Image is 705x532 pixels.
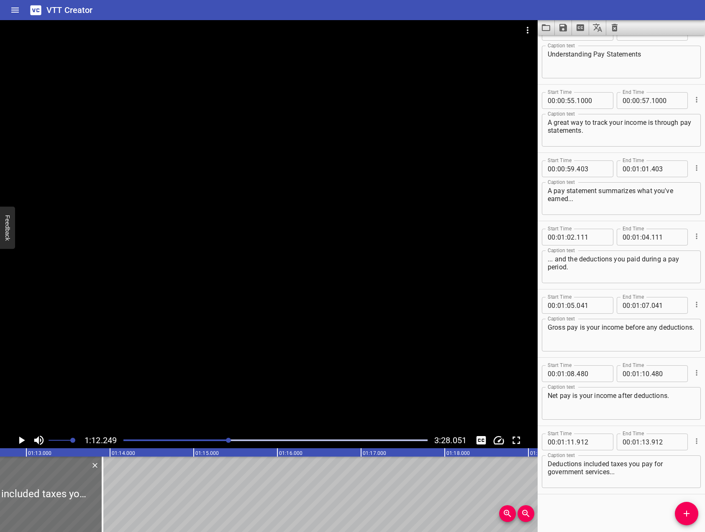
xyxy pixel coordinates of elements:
[632,365,640,382] input: 01
[623,297,631,314] input: 00
[632,229,640,245] input: 01
[623,92,631,109] input: 00
[623,434,631,450] input: 00
[640,297,642,314] span: :
[650,434,651,450] span: .
[675,502,698,525] button: Add Cue
[530,450,554,456] text: 01:19.000
[575,297,577,314] span: .
[538,20,555,35] button: Load captions from file
[642,365,650,382] input: 10
[548,187,695,211] textarea: A pay statement summarizes what you've earned...
[691,367,702,378] button: Cue Options
[640,160,642,177] span: :
[606,20,623,35] button: Clear captions
[650,229,651,245] span: .
[640,92,642,109] span: :
[195,450,219,456] text: 01:15.000
[567,229,575,245] input: 02
[557,229,565,245] input: 01
[632,297,640,314] input: 01
[691,225,701,247] div: Cue Options
[565,160,567,177] span: :
[13,432,29,448] button: Play/Pause
[575,23,585,33] svg: Extract captions from video
[548,323,695,347] textarea: Gross pay is your income before any deductions.
[575,434,577,450] span: .
[691,362,701,384] div: Cue Options
[691,231,702,242] button: Cue Options
[556,160,557,177] span: :
[557,365,565,382] input: 01
[112,450,135,456] text: 01:14.000
[565,434,567,450] span: :
[548,255,695,279] textarea: ... and the deductions you paid during a pay period.
[565,229,567,245] span: :
[631,160,632,177] span: :
[565,365,567,382] span: :
[557,92,565,109] input: 00
[508,432,524,448] button: Toggle fullscreen
[691,157,701,179] div: Cue Options
[691,436,702,447] button: Cue Options
[575,92,577,109] span: .
[632,434,640,450] input: 01
[691,294,701,315] div: Cue Options
[557,434,565,450] input: 01
[567,434,575,450] input: 11
[631,365,632,382] span: :
[575,365,577,382] span: .
[548,392,695,416] textarea: Net pay is your income after deductions.
[548,160,556,177] input: 00
[577,229,607,245] input: 111
[85,435,117,445] span: 1:12.249
[518,20,538,40] button: Video Options
[90,460,100,471] button: Delete
[548,297,556,314] input: 00
[691,89,701,111] div: Cue Options
[363,450,386,456] text: 01:17.000
[623,160,631,177] input: 00
[691,430,701,452] div: Cue Options
[548,119,695,142] textarea: A great way to track your income is through pay statements.
[577,434,607,450] input: 912
[640,365,642,382] span: :
[548,365,556,382] input: 00
[691,163,702,173] button: Cue Options
[548,92,556,109] input: 00
[575,160,577,177] span: .
[650,365,651,382] span: .
[446,450,470,456] text: 01:18.000
[555,20,572,35] button: Save captions to file
[631,434,632,450] span: :
[572,20,589,35] button: Extract captions from video
[279,450,303,456] text: 01:16.000
[548,434,556,450] input: 00
[567,365,575,382] input: 08
[632,92,640,109] input: 00
[556,229,557,245] span: :
[565,92,567,109] span: :
[577,92,607,109] input: 1000
[651,160,682,177] input: 403
[632,160,640,177] input: 01
[575,229,577,245] span: .
[691,94,702,105] button: Cue Options
[70,438,75,443] span: Set video volume
[642,297,650,314] input: 07
[567,92,575,109] input: 55
[650,160,651,177] span: .
[610,23,620,33] svg: Clear captions
[651,434,682,450] input: 912
[651,92,682,109] input: 1000
[650,297,651,314] span: .
[651,365,682,382] input: 480
[557,297,565,314] input: 01
[567,297,575,314] input: 05
[623,365,631,382] input: 00
[623,229,631,245] input: 00
[651,229,682,245] input: 111
[499,505,516,522] button: Zoom In
[518,505,534,522] button: Zoom Out
[565,297,567,314] span: :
